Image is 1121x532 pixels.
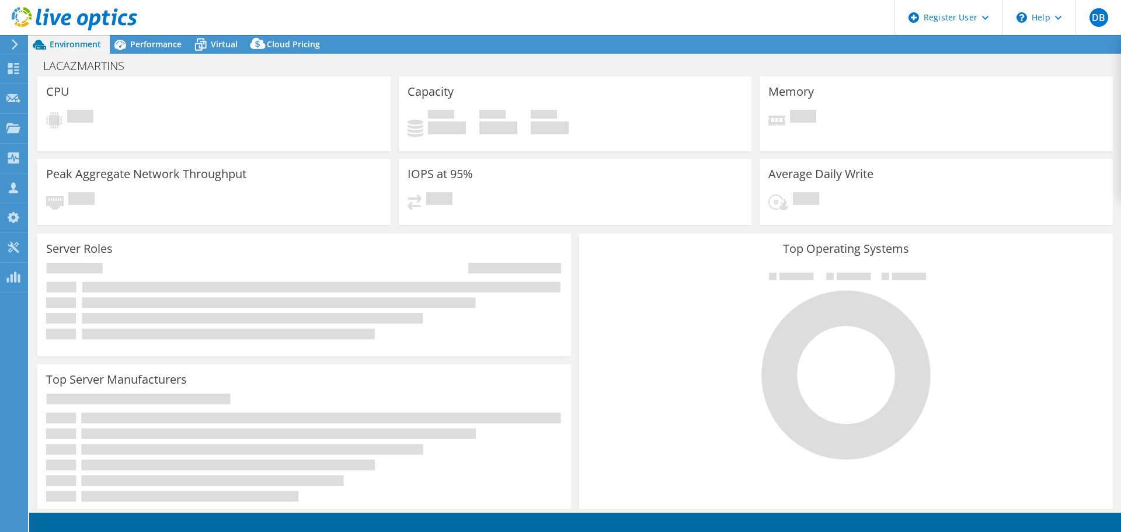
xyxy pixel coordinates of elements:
[1089,8,1108,27] span: DB
[531,121,569,134] h4: 0 GiB
[46,373,187,386] h3: Top Server Manufacturers
[1016,12,1027,23] svg: \n
[790,110,816,126] span: Pending
[408,168,473,180] h3: IOPS at 95%
[46,242,113,255] h3: Server Roles
[793,192,819,208] span: Pending
[211,39,238,50] span: Virtual
[768,168,873,180] h3: Average Daily Write
[67,110,93,126] span: Pending
[130,39,182,50] span: Performance
[46,85,69,98] h3: CPU
[588,242,1104,255] h3: Top Operating Systems
[426,192,452,208] span: Pending
[38,60,142,72] h1: LACAZMARTINS
[479,121,517,134] h4: 0 GiB
[267,39,320,50] span: Cloud Pricing
[428,121,466,134] h4: 0 GiB
[408,85,454,98] h3: Capacity
[46,168,246,180] h3: Peak Aggregate Network Throughput
[479,110,506,121] span: Free
[768,85,814,98] h3: Memory
[50,39,101,50] span: Environment
[531,110,557,121] span: Total
[428,110,454,121] span: Used
[68,192,95,208] span: Pending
